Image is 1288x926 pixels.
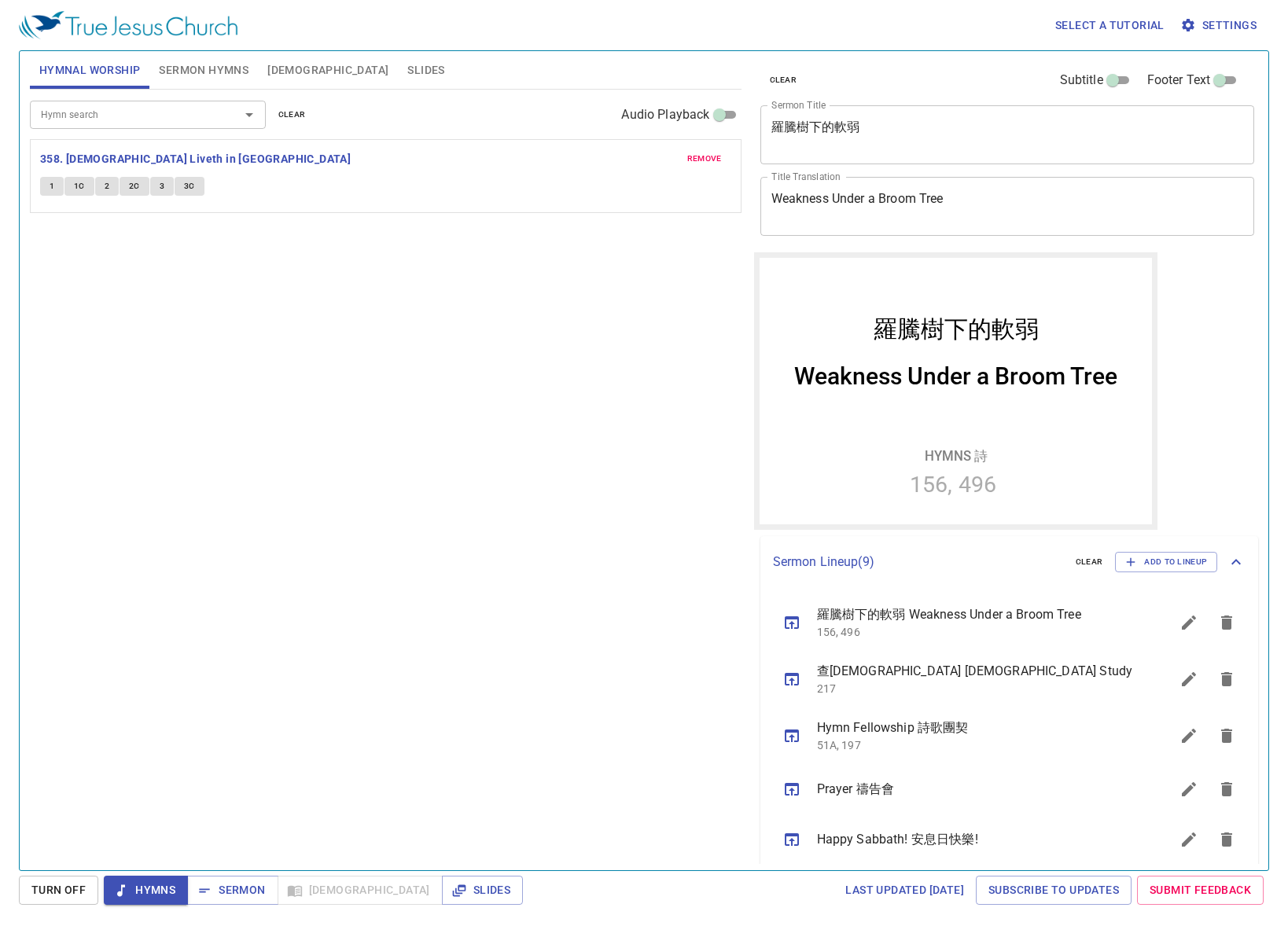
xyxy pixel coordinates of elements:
p: 217 [817,681,1133,696]
div: Sermon Lineup(9)clearAdd to Lineup [760,536,1259,588]
span: 查[DEMOGRAPHIC_DATA] [DEMOGRAPHIC_DATA] Study [817,662,1133,681]
span: Turn Off [31,880,86,900]
span: Hymns [116,880,175,900]
span: 2C [129,179,140,193]
span: Settings [1183,16,1257,35]
button: 3C [175,177,204,196]
span: Slides [407,61,444,80]
span: Prayer 禱告會 [817,780,1133,799]
button: 1C [64,177,94,196]
span: Last updated [DATE] [845,880,964,900]
span: Hymnal Worship [39,61,141,80]
button: 3 [150,177,174,196]
a: Subscribe to Updates [976,876,1132,905]
button: Settings [1177,11,1263,40]
button: 1 [40,177,64,196]
span: clear [1076,555,1103,569]
span: [DEMOGRAPHIC_DATA] [267,61,388,80]
span: Add to Lineup [1125,555,1207,569]
button: Add to Lineup [1115,552,1217,572]
button: Sermon [187,876,278,905]
span: 2 [105,179,109,193]
button: Turn Off [19,876,98,905]
textarea: 羅騰樹下的軟弱 [771,119,1244,149]
span: Sermon [200,880,265,900]
span: 羅騰樹下的軟弱 Weakness Under a Broom Tree [817,605,1133,624]
p: 51A, 197 [817,737,1133,753]
button: clear [1066,553,1113,571]
a: Submit Feedback [1137,876,1264,905]
span: 1 [50,179,54,193]
span: Audio Playback [621,105,709,124]
b: 358. [DEMOGRAPHIC_DATA] Liveth in [GEOGRAPHIC_DATA] [40,149,351,169]
textarea: Weakness Under a Broom Tree [771,191,1244,221]
span: Hymn Fellowship 詩歌團契 [817,718,1133,737]
span: Select a tutorial [1055,16,1165,35]
span: Happy Sabbath! 安息日快樂! [817,830,1133,849]
span: Subtitle [1060,71,1103,90]
button: clear [760,71,807,90]
button: 2 [95,177,119,196]
span: Subscribe to Updates [988,880,1119,900]
span: 1C [74,179,85,193]
span: 3C [184,179,195,193]
iframe: from-child [754,252,1157,530]
span: clear [770,73,797,87]
span: clear [278,108,306,122]
button: Open [238,104,260,126]
button: Select a tutorial [1049,11,1171,40]
p: 156, 496 [817,624,1133,640]
img: True Jesus Church [19,11,237,39]
button: clear [269,105,315,124]
span: Sermon Hymns [159,61,248,80]
span: Submit Feedback [1150,880,1251,900]
button: 2C [120,177,149,196]
span: remove [687,152,722,166]
a: Last updated [DATE] [839,876,970,905]
button: Hymns [104,876,188,905]
span: Footer Text [1147,71,1211,90]
button: 358. [DEMOGRAPHIC_DATA] Liveth in [GEOGRAPHIC_DATA] [40,149,354,169]
button: remove [678,149,731,168]
p: Sermon Lineup ( 9 ) [773,553,1063,571]
button: Slides [442,876,523,905]
span: Slides [454,880,510,900]
span: 3 [160,179,164,193]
